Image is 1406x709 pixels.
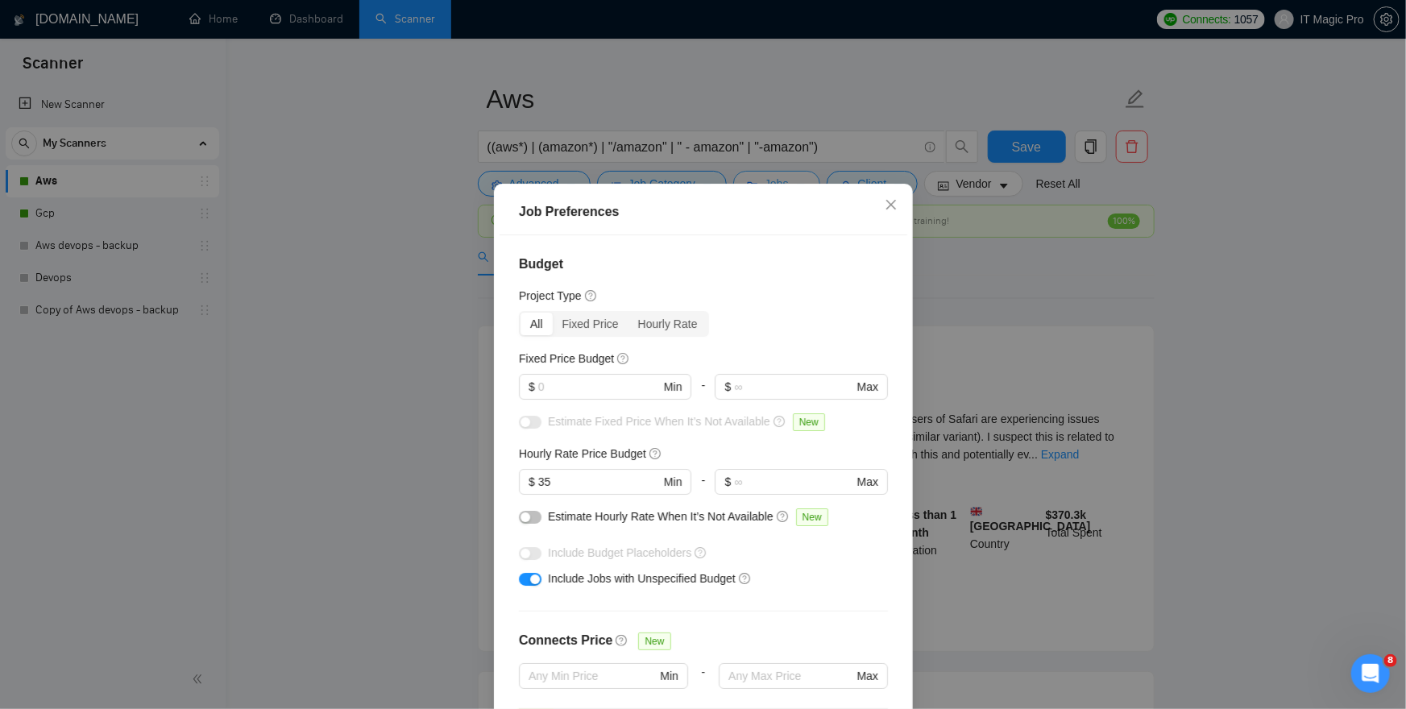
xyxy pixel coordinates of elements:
span: Estimate Fixed Price When It’s Not Available [548,415,770,428]
span: New [638,632,670,650]
div: Fixed Price [552,313,628,335]
span: Estimate Hourly Rate When It’s Not Available [548,510,774,523]
span: Max [856,667,877,685]
span: Max [856,378,877,396]
span: question-circle [649,446,662,459]
div: - [687,663,718,708]
input: Any Min Price [529,667,657,685]
h5: Project Type [519,287,582,305]
div: Job Preferences [519,202,888,222]
span: Min [663,473,682,491]
span: question-circle [617,351,630,364]
input: ∞ [734,473,853,491]
span: question-circle [616,633,628,646]
input: 0 [537,473,660,491]
span: $ [529,378,535,396]
span: close [885,198,898,211]
div: Hourly Rate [628,313,707,335]
span: Include Budget Placeholders [548,546,691,559]
iframe: Intercom live chat [1351,654,1390,693]
span: question-circle [776,509,789,522]
span: Min [660,667,678,685]
span: question-circle [584,288,597,301]
span: $ [529,473,535,491]
span: question-circle [695,545,707,558]
span: 8 [1384,654,1397,667]
input: ∞ [734,378,853,396]
span: $ [724,473,731,491]
span: Include Jobs with Unspecified Budget [548,572,736,585]
input: Any Max Price [728,667,853,685]
div: - [691,374,715,413]
span: New [795,508,827,526]
button: Close [869,184,913,227]
h4: Budget [519,255,888,274]
span: New [792,413,824,431]
span: question-circle [773,414,786,427]
div: All [521,313,553,335]
h5: Hourly Rate Price Budget [519,445,646,462]
span: $ [724,378,731,396]
h5: Fixed Price Budget [519,350,614,367]
h4: Connects Price [519,631,612,650]
div: - [691,469,715,508]
input: 0 [537,378,660,396]
span: question-circle [738,571,751,584]
span: Min [663,378,682,396]
span: Max [856,473,877,491]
